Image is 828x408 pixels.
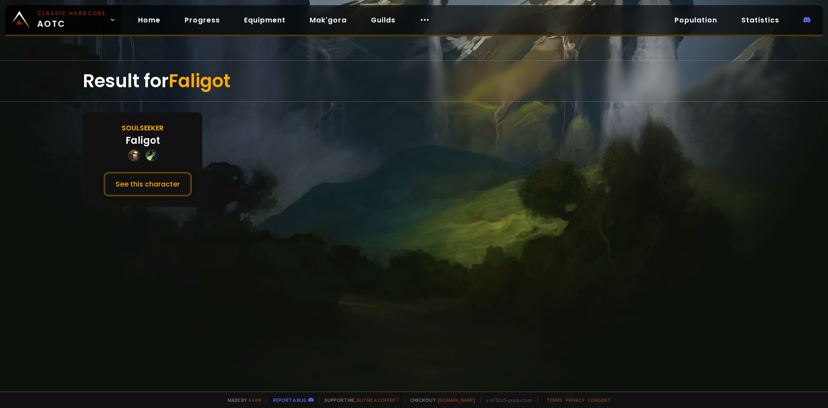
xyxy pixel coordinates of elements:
[122,123,163,133] div: Soulseeker
[223,397,261,403] span: Made by
[405,397,475,403] span: Checkout
[303,11,354,29] a: Mak'gora
[131,11,167,29] a: Home
[37,9,106,30] span: AOTC
[546,397,562,403] a: Terms
[566,397,584,403] a: Privacy
[734,11,786,29] a: Statistics
[103,172,192,196] button: See this character
[178,11,227,29] a: Progress
[588,397,611,403] a: Consent
[237,11,292,29] a: Equipment
[248,397,261,403] a: a fan
[319,397,399,403] span: Support me,
[125,133,160,148] div: Faligot
[37,9,106,17] small: Classic Hardcore
[169,68,230,94] span: Faligot
[357,397,399,403] a: Buy me a coffee
[438,397,475,403] a: [DOMAIN_NAME]
[480,397,532,403] span: v. d752d5 - production
[5,5,121,35] a: Classic HardcoreAOTC
[83,61,745,101] div: Result for
[273,397,307,403] a: Report a bug
[364,11,402,29] a: Guilds
[668,11,724,29] a: Population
